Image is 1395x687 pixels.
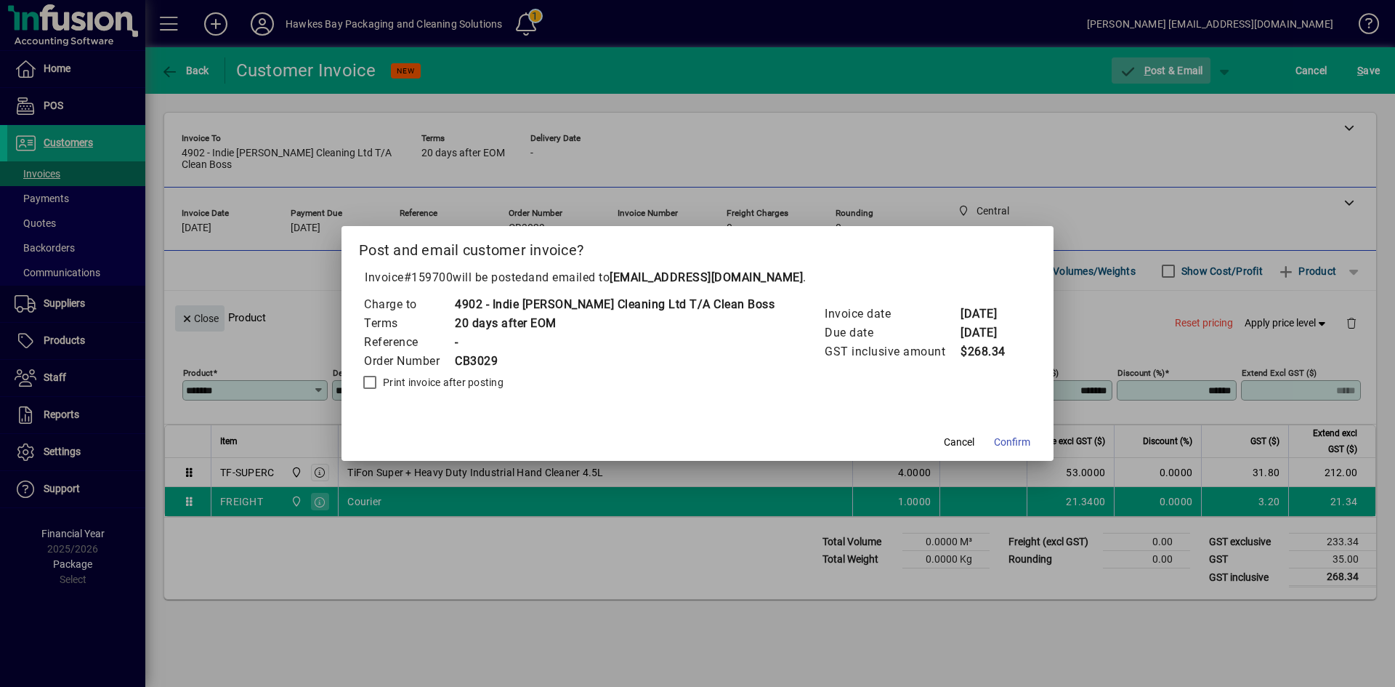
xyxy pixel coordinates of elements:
button: Confirm [988,429,1036,455]
h2: Post and email customer invoice? [341,226,1054,268]
span: Confirm [994,435,1030,450]
span: and emailed to [528,270,803,284]
p: Invoice will be posted . [359,269,1036,286]
span: #159700 [404,270,453,284]
button: Cancel [936,429,982,455]
td: 20 days after EOM [454,314,775,333]
td: Due date [824,324,960,342]
td: - [454,333,775,352]
span: Cancel [944,435,974,450]
label: Print invoice after posting [380,375,504,390]
td: CB3029 [454,352,775,371]
td: Order Number [363,352,454,371]
td: GST inclusive amount [824,342,960,361]
td: [DATE] [960,324,1018,342]
td: [DATE] [960,305,1018,324]
td: Terms [363,314,454,333]
td: Reference [363,333,454,352]
b: [EMAIL_ADDRESS][DOMAIN_NAME] [610,270,803,284]
td: 4902 - Indie [PERSON_NAME] Cleaning Ltd T/A Clean Boss [454,295,775,314]
td: Charge to [363,295,454,314]
td: Invoice date [824,305,960,324]
td: $268.34 [960,342,1018,361]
